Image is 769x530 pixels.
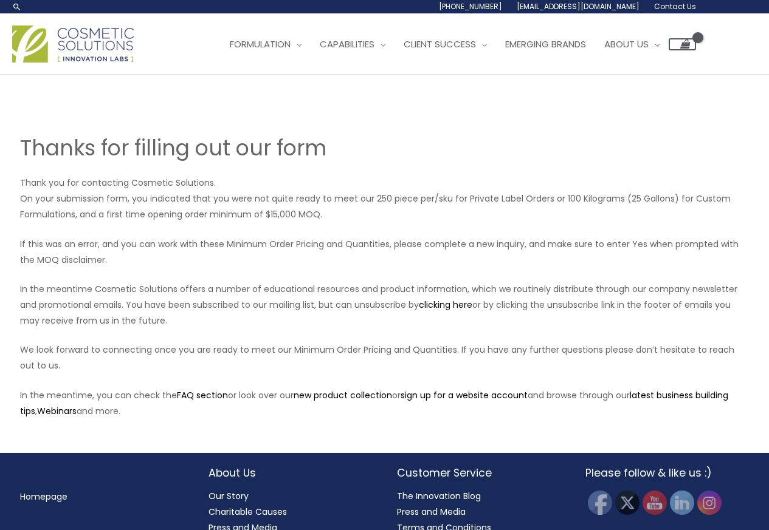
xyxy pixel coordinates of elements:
a: Search icon link [12,2,22,12]
a: Our Story [209,490,249,502]
span: Emerging Brands [505,38,586,50]
a: Charitable Causes [209,506,287,518]
h2: Please follow & like us :) [585,465,750,481]
a: Emerging Brands [496,26,595,63]
a: Formulation [221,26,311,63]
span: Contact Us [654,1,696,12]
nav: Site Navigation [212,26,696,63]
a: new product collection [294,389,392,401]
a: latest business building tips [20,389,728,417]
a: The Innovation Blog [397,490,481,502]
a: About Us [595,26,669,63]
span: [EMAIL_ADDRESS][DOMAIN_NAME] [517,1,640,12]
p: In the meantime, you can check the or look over our or and browse through our , and more. [20,387,750,419]
span: Client Success [404,38,476,50]
p: In the meantime Cosmetic Solutions offers a number of educational resources and product informati... [20,281,750,328]
p: If this was an error, and you can work with these Minimum Order Pricing and Quantities, please co... [20,236,750,268]
span: Formulation [230,38,291,50]
a: Capabilities [311,26,395,63]
nav: Menu [20,489,184,505]
a: Webinars [37,405,77,417]
img: Facebook [588,491,612,515]
a: View Shopping Cart, empty [669,38,696,50]
a: Press and Media [397,506,466,518]
h1: Thanks for filling out our form [20,133,750,163]
a: Homepage [20,491,67,503]
img: Twitter [615,491,640,515]
img: Cosmetic Solutions Logo [12,25,134,63]
h2: About Us [209,465,373,481]
a: FAQ section [177,389,228,401]
a: clicking here [419,299,472,311]
h2: Customer Service [397,465,561,481]
span: [PHONE_NUMBER] [439,1,502,12]
a: Client Success [395,26,496,63]
span: About Us [604,38,649,50]
p: Thank you for contacting Cosmetic Solutions. On your submission form, you indicated that you were... [20,175,750,222]
a: sign up for a website account [401,389,528,401]
p: We look forward to connecting once you are ready to meet our Minimum Order Pricing and Quantities... [20,342,750,373]
span: Capabilities [320,38,374,50]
